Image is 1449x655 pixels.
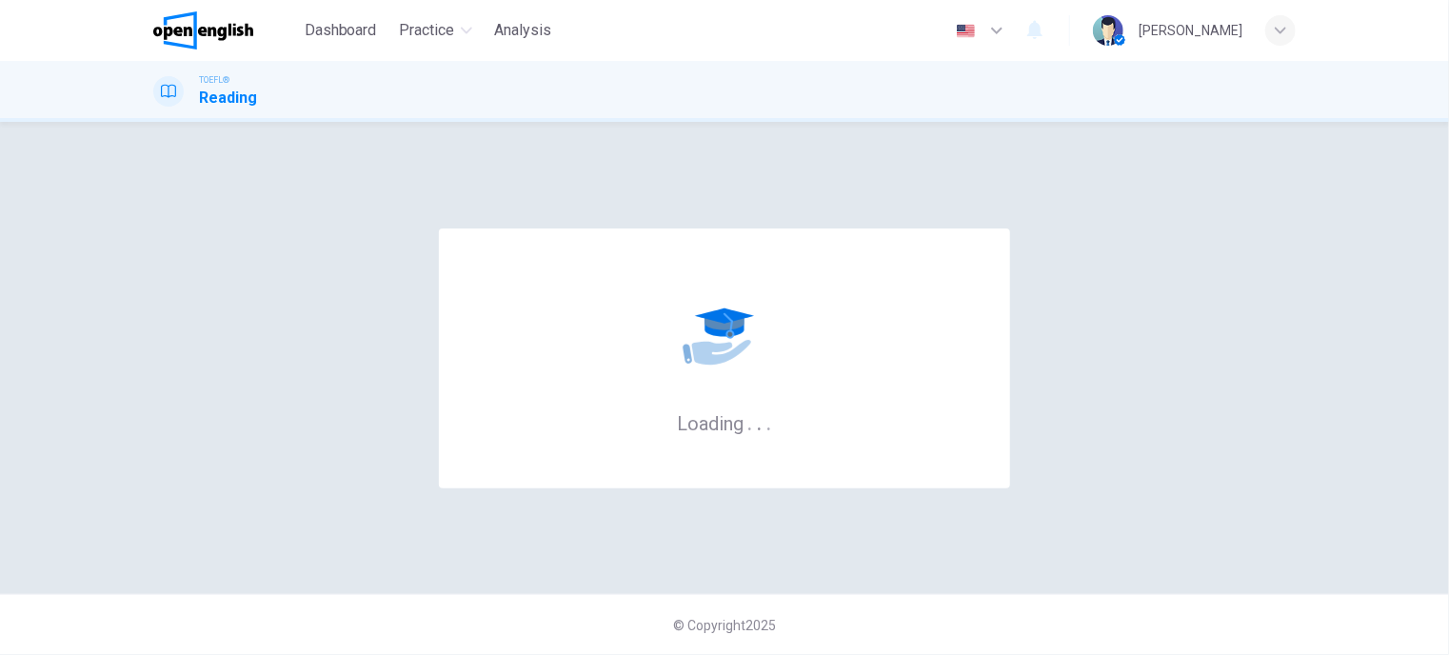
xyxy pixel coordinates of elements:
h6: . [756,406,763,437]
span: Dashboard [305,19,377,42]
img: Profile picture [1093,15,1123,46]
span: TOEFL® [199,73,229,87]
h1: Reading [199,87,257,109]
span: Analysis [495,19,552,42]
div: [PERSON_NAME] [1139,19,1242,42]
span: © Copyright 2025 [673,618,776,633]
button: Practice [392,13,480,48]
button: Dashboard [297,13,385,48]
h6: Loading [677,410,772,435]
img: en [954,24,978,38]
h6: . [765,406,772,437]
img: OpenEnglish logo [153,11,253,50]
button: Analysis [487,13,560,48]
a: OpenEnglish logo [153,11,297,50]
h6: . [746,406,753,437]
span: Practice [400,19,455,42]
